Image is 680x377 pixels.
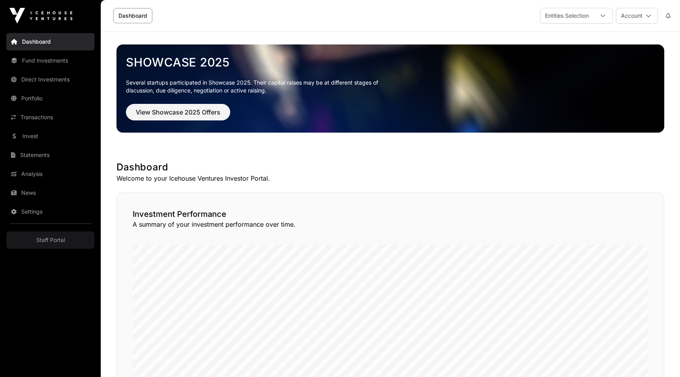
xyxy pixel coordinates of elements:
a: Analysis [6,165,94,183]
button: View Showcase 2025 Offers [126,104,230,120]
a: Dashboard [6,33,94,50]
a: Invest [6,128,94,145]
a: Showcase 2025 [126,55,655,69]
img: Showcase 2025 [116,44,664,133]
a: Dashboard [113,8,152,23]
a: Portfolio [6,90,94,107]
img: Icehouse Ventures Logo [9,8,72,24]
a: News [6,184,94,201]
a: Statements [6,146,94,164]
a: Direct Investments [6,71,94,88]
a: Staff Portal [6,231,94,249]
p: Welcome to your Icehouse Ventures Investor Portal. [116,174,664,183]
button: Account [616,8,658,24]
a: Fund Investments [6,52,94,69]
p: Several startups participated in Showcase 2025. Their capital raises may be at different stages o... [126,79,390,94]
span: View Showcase 2025 Offers [136,107,220,117]
h1: Dashboard [116,161,664,174]
h2: Investment Performance [133,209,648,220]
div: Entities Selection [540,8,593,23]
p: A summary of your investment performance over time. [133,220,648,229]
a: Transactions [6,109,94,126]
a: Settings [6,203,94,220]
a: View Showcase 2025 Offers [126,112,230,120]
